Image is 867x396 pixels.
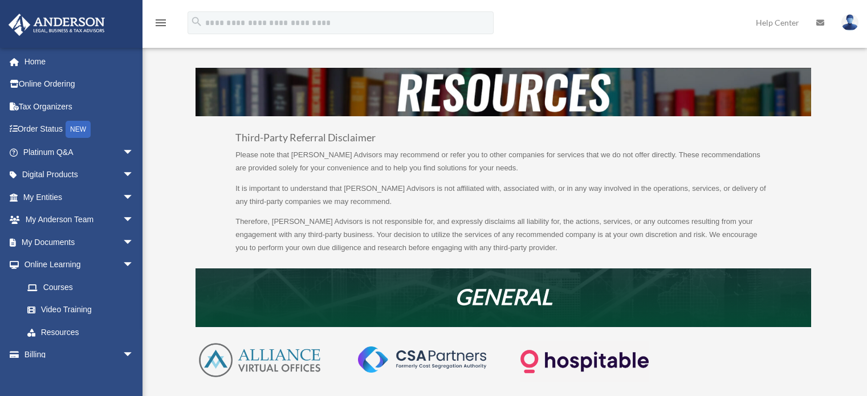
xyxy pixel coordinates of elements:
img: CSA-partners-Formerly-Cost-Segregation-Authority [358,346,486,373]
span: arrow_drop_down [123,231,145,254]
span: arrow_drop_down [123,209,145,232]
a: Order StatusNEW [8,118,151,141]
a: Digital Productsarrow_drop_down [8,164,151,186]
a: Courses [16,276,151,299]
img: Anderson Advisors Platinum Portal [5,14,108,36]
img: resources-header [196,68,811,116]
a: My Entitiesarrow_drop_down [8,186,151,209]
a: Online Ordering [8,73,151,96]
a: Home [8,50,151,73]
img: Logo-transparent-dark [520,341,649,382]
a: Online Learningarrow_drop_down [8,254,151,276]
img: User Pic [841,14,858,31]
p: Therefore, [PERSON_NAME] Advisors is not responsible for, and expressly disclaims all liability f... [235,215,771,254]
a: My Documentsarrow_drop_down [8,231,151,254]
a: Platinum Q&Aarrow_drop_down [8,141,151,164]
span: arrow_drop_down [123,164,145,187]
a: menu [154,20,168,30]
span: arrow_drop_down [123,186,145,209]
h3: Third-Party Referral Disclaimer [235,133,771,149]
i: search [190,15,203,28]
a: Billingarrow_drop_down [8,344,151,366]
a: Tax Organizers [8,95,151,118]
span: arrow_drop_down [123,254,145,277]
div: NEW [66,121,91,138]
p: Please note that [PERSON_NAME] Advisors may recommend or refer you to other companies for service... [235,149,771,182]
span: arrow_drop_down [123,344,145,367]
a: Video Training [16,299,151,321]
span: arrow_drop_down [123,141,145,164]
a: Resources [16,321,145,344]
em: GENERAL [455,283,552,309]
a: My Anderson Teamarrow_drop_down [8,209,151,231]
i: menu [154,16,168,30]
img: AVO-logo-1-color [196,341,324,379]
p: It is important to understand that [PERSON_NAME] Advisors is not affiliated with, associated with... [235,182,771,216]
